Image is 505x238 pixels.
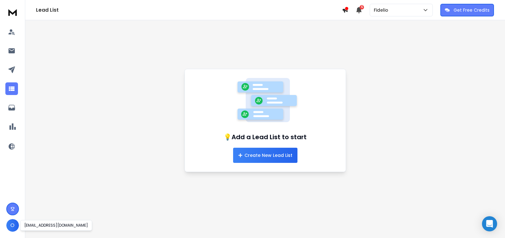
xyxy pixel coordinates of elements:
[6,219,19,232] button: O
[6,6,19,18] img: logo
[36,6,342,14] h1: Lead List
[374,7,391,13] p: Fidelio
[440,4,494,16] button: Get Free Credits
[482,216,497,231] div: Open Intercom Messenger
[20,220,92,231] div: [EMAIL_ADDRESS][DOMAIN_NAME]
[224,133,307,141] h1: 💡Add a Lead List to start
[233,148,297,163] button: Create New Lead List
[360,5,364,9] span: 5
[454,7,490,13] p: Get Free Credits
